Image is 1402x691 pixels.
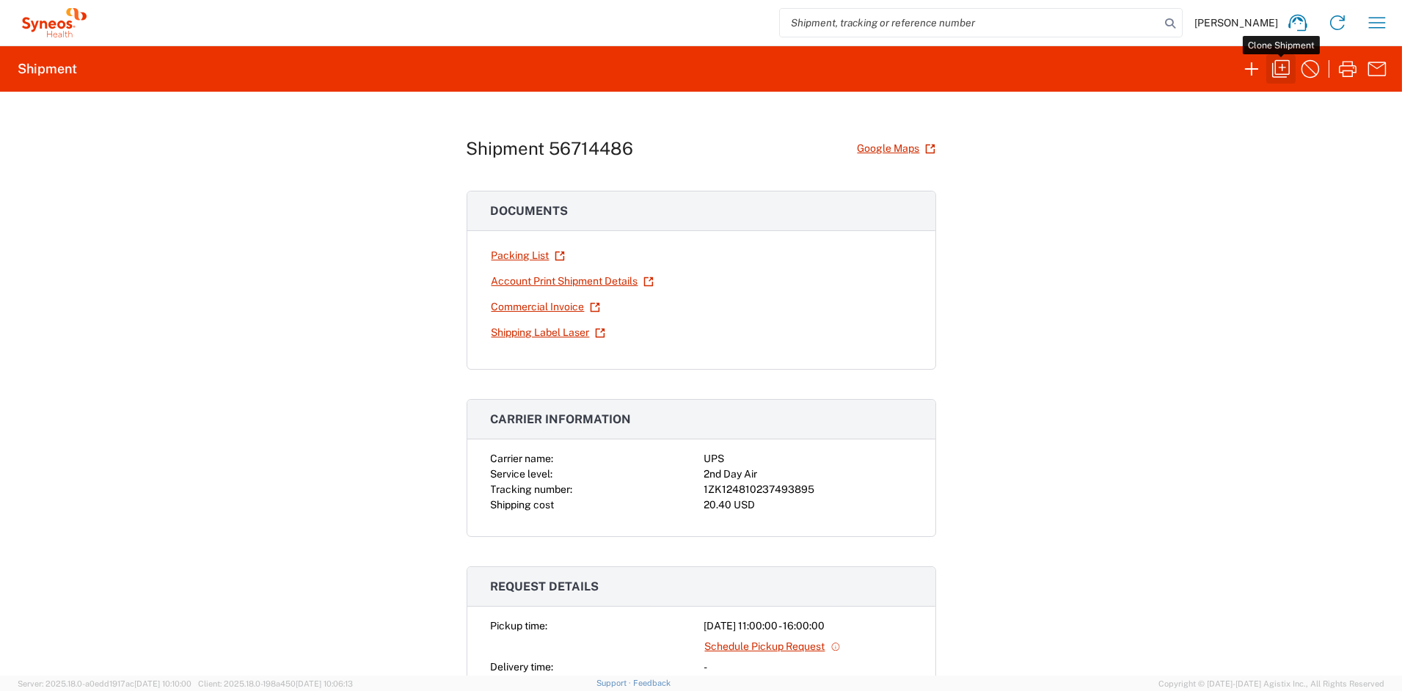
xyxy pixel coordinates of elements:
span: [DATE] 10:06:13 [296,679,353,688]
a: Google Maps [857,136,936,161]
a: Feedback [633,679,671,687]
span: [PERSON_NAME] [1194,16,1278,29]
div: [DATE] 11:00:00 - 16:00:00 [704,618,912,634]
input: Shipment, tracking or reference number [780,9,1160,37]
h1: Shipment 56714486 [467,138,634,159]
span: Carrier name: [491,453,554,464]
span: Documents [491,204,569,218]
a: Commercial Invoice [491,294,601,320]
span: Shipping cost [491,499,555,511]
a: Account Print Shipment Details [491,268,654,294]
span: Request details [491,580,599,593]
span: Carrier information [491,412,632,426]
h2: Shipment [18,60,77,78]
a: Support [596,679,633,687]
a: Schedule Pickup Request [704,634,841,659]
div: UPS [704,451,912,467]
span: Client: 2025.18.0-198a450 [198,679,353,688]
span: [DATE] 10:10:00 [134,679,191,688]
div: - [704,659,912,675]
span: Delivery time: [491,661,554,673]
a: Packing List [491,243,566,268]
div: 20.40 USD [704,497,912,513]
span: Tracking number: [491,483,573,495]
div: 1ZK124810237493895 [704,482,912,497]
span: Service level: [491,468,553,480]
a: Shipping Label Laser [491,320,606,345]
span: Server: 2025.18.0-a0edd1917ac [18,679,191,688]
span: Pickup time: [491,620,548,632]
div: 2nd Day Air [704,467,912,482]
span: Copyright © [DATE]-[DATE] Agistix Inc., All Rights Reserved [1158,677,1384,690]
